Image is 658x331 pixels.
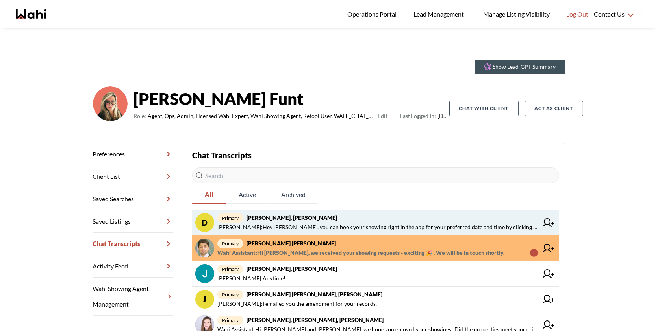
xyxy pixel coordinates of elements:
span: Agent, Ops, Admin, Licensed Wahi Expert, Wahi Showing Agent, Retool User, WAHI_CHAT_MODERATOR [148,111,374,121]
span: primary [217,290,243,299]
a: primary[PERSON_NAME], [PERSON_NAME][PERSON_NAME]:Anytime! [192,261,559,287]
span: Manage Listing Visibility [481,9,552,19]
a: Jprimary[PERSON_NAME] [PERSON_NAME], [PERSON_NAME][PERSON_NAME]:I emailed you the amendment for y... [192,287,559,312]
span: primary [217,213,243,223]
div: J [195,290,214,309]
span: primary [217,239,243,248]
strong: [PERSON_NAME], [PERSON_NAME] [247,214,337,221]
p: Show Lead-GPT Summary [493,63,556,71]
img: ef0591e0ebeb142b.png [93,86,128,121]
strong: [PERSON_NAME] Funt [134,87,449,110]
button: Show Lead-GPT Summary [475,60,565,74]
span: Active [226,186,269,203]
span: [PERSON_NAME] : I emailed you the amendment for your records. [217,299,377,309]
a: Dprimary[PERSON_NAME], [PERSON_NAME][PERSON_NAME]:Hey [PERSON_NAME], you can book your showing ri... [192,210,559,235]
span: [PERSON_NAME] : Hey [PERSON_NAME], you can book your showing right in the app for your preferred ... [217,223,538,232]
div: D [195,213,214,232]
img: chat avatar [195,239,214,257]
button: All [192,186,226,204]
a: primary[PERSON_NAME] [PERSON_NAME]Wahi Assistant:Hi [PERSON_NAME], we received your showing reque... [192,235,559,261]
span: Operations Portal [347,9,399,19]
span: Archived [269,186,318,203]
a: Saved Listings [93,210,173,233]
a: Preferences [93,143,173,165]
a: Chat Transcripts [93,233,173,255]
strong: [PERSON_NAME], [PERSON_NAME] [247,265,337,272]
button: Edit [378,111,387,121]
span: Wahi Assistant : Hi [PERSON_NAME], we received your showing requests - exciting 🎉 . We will be in... [217,248,504,257]
span: primary [217,265,243,274]
a: Wahi homepage [16,9,46,19]
span: [PERSON_NAME] : Anytime! [217,274,285,283]
strong: Chat Transcripts [192,151,252,160]
span: primary [217,316,243,325]
button: Act as Client [525,101,583,116]
span: All [192,186,226,203]
a: Client List [93,165,173,188]
span: Log Out [566,9,588,19]
a: Saved Searches [93,188,173,210]
button: Active [226,186,269,204]
strong: [PERSON_NAME], [PERSON_NAME], [PERSON_NAME] [247,316,384,323]
span: Role: [134,111,146,121]
strong: [PERSON_NAME] [PERSON_NAME] [247,240,336,246]
strong: [PERSON_NAME] [PERSON_NAME], [PERSON_NAME] [247,291,382,298]
a: Wahi Showing Agent Management [93,278,173,316]
button: Chat with client [449,101,519,116]
button: Archived [269,186,318,204]
span: [DATE] [400,111,449,121]
img: chat avatar [195,264,214,283]
div: 1 [530,249,538,257]
input: Search [192,167,559,183]
span: Last Logged In: [400,112,436,119]
span: Lead Management [413,9,467,19]
a: Activity Feed [93,255,173,278]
